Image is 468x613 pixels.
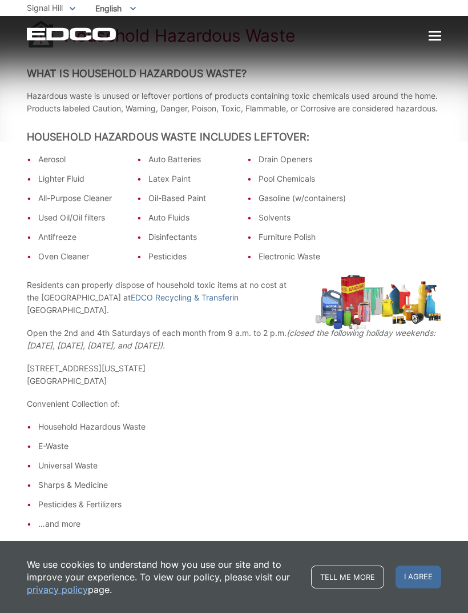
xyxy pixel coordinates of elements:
[259,231,346,243] li: Furniture Polish
[27,67,441,80] h2: What is Household Hazardous Waste?
[38,440,441,452] li: E-Waste
[38,479,441,491] li: Sharps & Medicine
[38,420,441,433] li: Household Hazardous Waste
[38,250,126,263] li: Oven Cleaner
[311,566,384,588] a: Tell me more
[259,211,346,224] li: Solvents
[38,173,126,185] li: Lighter Fluid
[27,131,441,143] h2: Household Hazardous Waste Includes Leftover:
[148,192,236,205] li: Oil-Based Paint
[314,275,441,330] img: hazardous-waste.png
[38,498,441,511] li: Pesticides & Fertilizers
[27,279,297,316] p: Residents can properly dispose of household toxic items at no cost at the [GEOGRAPHIC_DATA] at in...
[148,211,236,224] li: Auto Fluids
[38,518,441,530] li: …and more
[27,328,435,350] em: (closed the following holiday weekends: [DATE], [DATE], [DATE], and [DATE]).
[259,250,346,263] li: Electronic Waste
[38,192,126,205] li: All-Purpose Cleaner
[38,459,441,472] li: Universal Waste
[148,173,236,185] li: Latex Paint
[38,153,126,166] li: Aerosol
[396,566,441,588] span: I agree
[27,90,441,115] p: Hazardous waste is unused or leftover portions of products containing toxic chemicals used around...
[148,250,236,263] li: Pesticides
[27,362,441,387] p: [STREET_ADDRESS][US_STATE] [GEOGRAPHIC_DATA]
[27,558,300,596] p: We use cookies to understand how you use our site and to improve your experience. To view our pol...
[38,231,126,243] li: Antifreeze
[27,327,441,352] p: Open the 2nd and 4th Saturdays of each month from 9 a.m. to 2 p.m.
[131,291,232,304] a: EDCO Recycling & Transfer
[27,583,88,596] a: privacy policy
[259,153,346,166] li: Drain Openers
[27,398,441,410] p: Convenient Collection of:
[259,173,346,185] li: Pool Chemicals
[259,192,346,205] li: Gasoline (w/containers)
[27,27,118,41] a: EDCD logo. Return to the homepage.
[27,3,63,13] span: Signal Hill
[148,153,236,166] li: Auto Batteries
[148,231,236,243] li: Disinfectants
[38,211,126,224] li: Used Oil/Oil filters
